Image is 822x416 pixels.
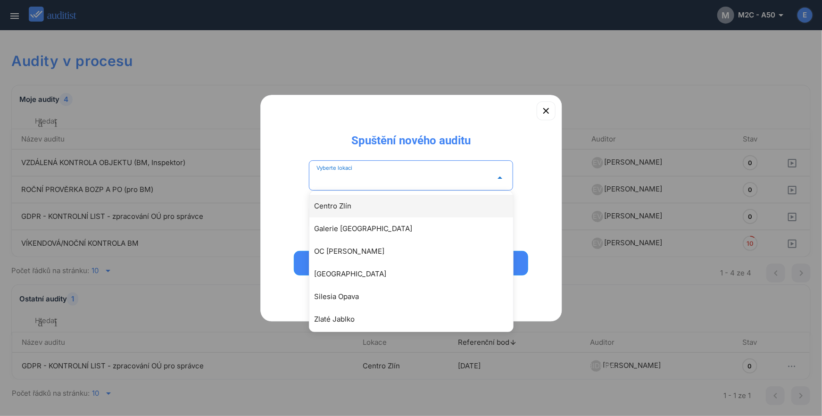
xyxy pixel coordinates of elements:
div: Galerie [GEOGRAPHIC_DATA] [314,223,518,234]
i: arrow_drop_down [494,172,506,183]
div: OC [PERSON_NAME] [314,246,518,257]
div: Spustit audit [306,258,516,269]
input: Vyberte lokaci [316,170,493,185]
div: Silesia Opava [314,291,518,302]
div: Spuštění nového auditu [344,125,478,148]
div: Centro Zlín [314,200,518,212]
button: Spustit audit [294,251,529,275]
div: Zlaté Jablko [314,314,518,325]
div: [GEOGRAPHIC_DATA] [314,268,518,280]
